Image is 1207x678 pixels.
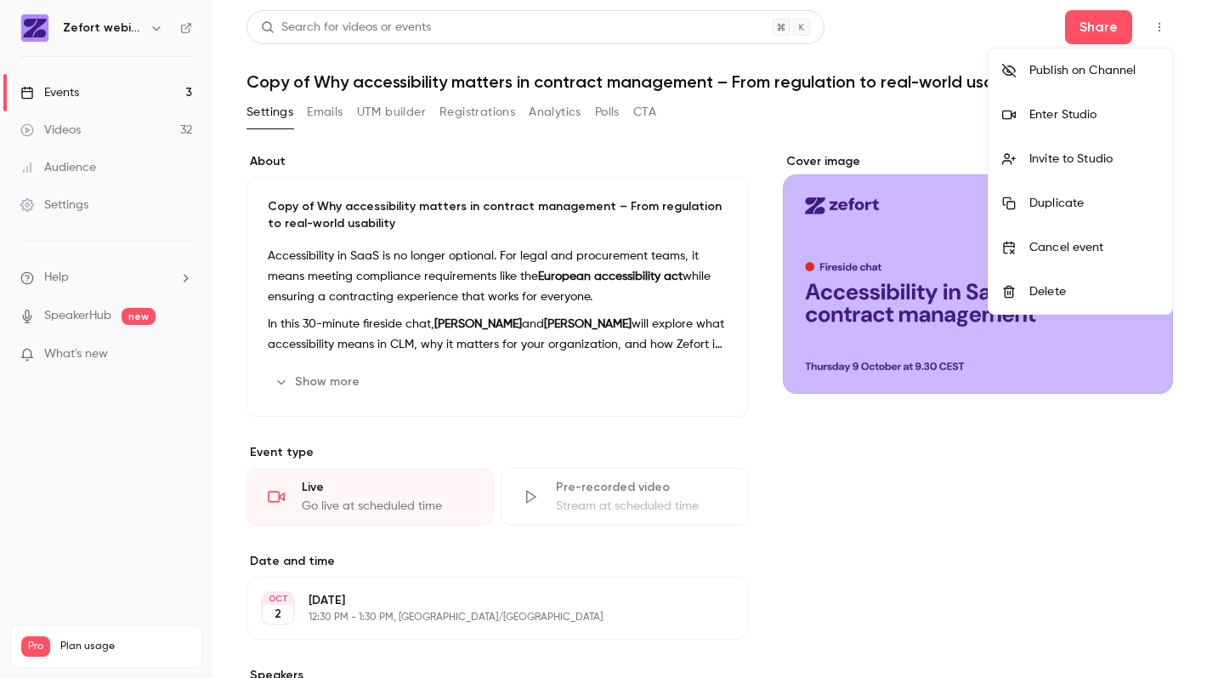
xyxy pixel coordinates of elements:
[1029,106,1159,123] div: Enter Studio
[1029,239,1159,256] div: Cancel event
[1029,62,1159,79] div: Publish on Channel
[1029,195,1159,212] div: Duplicate
[1029,151,1159,168] div: Invite to Studio
[1029,283,1159,300] div: Delete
